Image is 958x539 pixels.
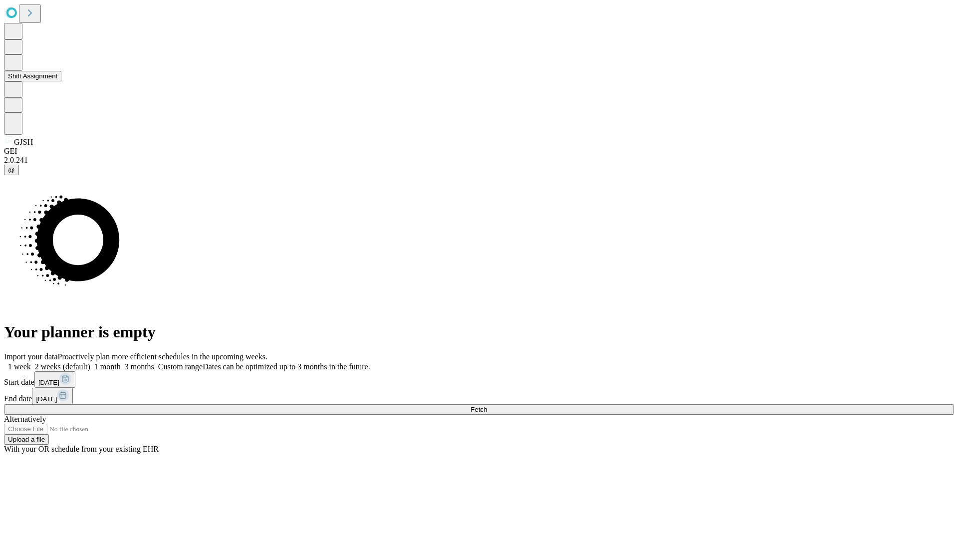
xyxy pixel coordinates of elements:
[4,352,58,361] span: Import your data
[4,404,954,415] button: Fetch
[4,434,49,445] button: Upload a file
[4,156,954,165] div: 2.0.241
[158,362,203,371] span: Custom range
[203,362,370,371] span: Dates can be optimized up to 3 months in the future.
[4,323,954,341] h1: Your planner is empty
[94,362,121,371] span: 1 month
[4,165,19,175] button: @
[38,379,59,386] span: [DATE]
[35,362,90,371] span: 2 weeks (default)
[34,371,75,388] button: [DATE]
[4,371,954,388] div: Start date
[14,138,33,146] span: GJSH
[8,166,15,174] span: @
[32,388,73,404] button: [DATE]
[4,147,954,156] div: GEI
[58,352,267,361] span: Proactively plan more efficient schedules in the upcoming weeks.
[125,362,154,371] span: 3 months
[36,395,57,403] span: [DATE]
[4,388,954,404] div: End date
[4,415,46,423] span: Alternatively
[4,71,61,81] button: Shift Assignment
[4,445,159,453] span: With your OR schedule from your existing EHR
[8,362,31,371] span: 1 week
[471,406,487,413] span: Fetch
